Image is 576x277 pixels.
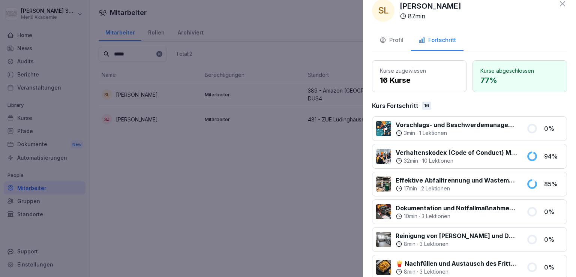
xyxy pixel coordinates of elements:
div: · [396,185,517,192]
p: 3 Lektionen [420,268,448,276]
p: 0 % [544,207,563,216]
p: 10 Lektionen [422,157,453,165]
div: · [396,129,517,137]
p: 1 Lektionen [419,129,447,137]
p: 2 Lektionen [421,185,450,192]
p: 3 Lektionen [421,213,450,220]
p: 87 min [408,12,425,21]
p: 94 % [544,152,563,161]
p: Reinigung von [PERSON_NAME] und Dunstabzugshauben [396,231,517,240]
p: 0 % [544,263,563,272]
p: 17 min [404,185,417,192]
div: · [396,268,517,276]
p: 16 Kurse [380,75,459,86]
p: Verhaltenskodex (Code of Conduct) Menü 2000 [396,148,517,157]
p: 85 % [544,180,563,189]
p: Kurse abgeschlossen [480,67,559,75]
p: 77 % [480,75,559,86]
p: Kurs Fortschritt [372,101,418,110]
div: 16 [422,102,431,110]
div: Fortschritt [418,36,456,45]
div: · [396,157,517,165]
p: Dokumentation und Notfallmaßnahmen bei Fritteusen [396,204,517,213]
p: Vorschlags- und Beschwerdemanagement bei Menü 2000 [396,120,517,129]
p: 0 % [544,235,563,244]
p: Kurse zugewiesen [380,67,459,75]
p: 3 min [404,129,415,137]
button: Profil [372,31,411,51]
p: 8 min [404,240,415,248]
p: 32 min [404,157,418,165]
p: [PERSON_NAME] [400,0,461,12]
p: 0 % [544,124,563,133]
div: Profil [379,36,403,45]
p: 🍟 Nachfüllen und Austausch des Frittieröl/-fettes [396,259,517,268]
p: Effektive Abfalltrennung und Wastemanagement im Catering [396,176,517,185]
p: 10 min [404,213,417,220]
div: · [396,213,517,220]
button: Fortschritt [411,31,463,51]
p: 8 min [404,268,415,276]
p: 3 Lektionen [420,240,448,248]
div: · [396,240,517,248]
